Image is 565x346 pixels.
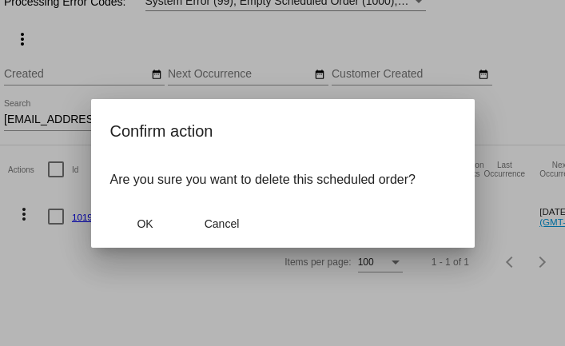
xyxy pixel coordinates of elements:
[110,209,181,238] button: Close dialog
[187,209,257,238] button: Close dialog
[137,217,153,230] span: OK
[110,118,456,144] h2: Confirm action
[205,217,240,230] span: Cancel
[110,173,456,187] p: Are you sure you want to delete this scheduled order?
